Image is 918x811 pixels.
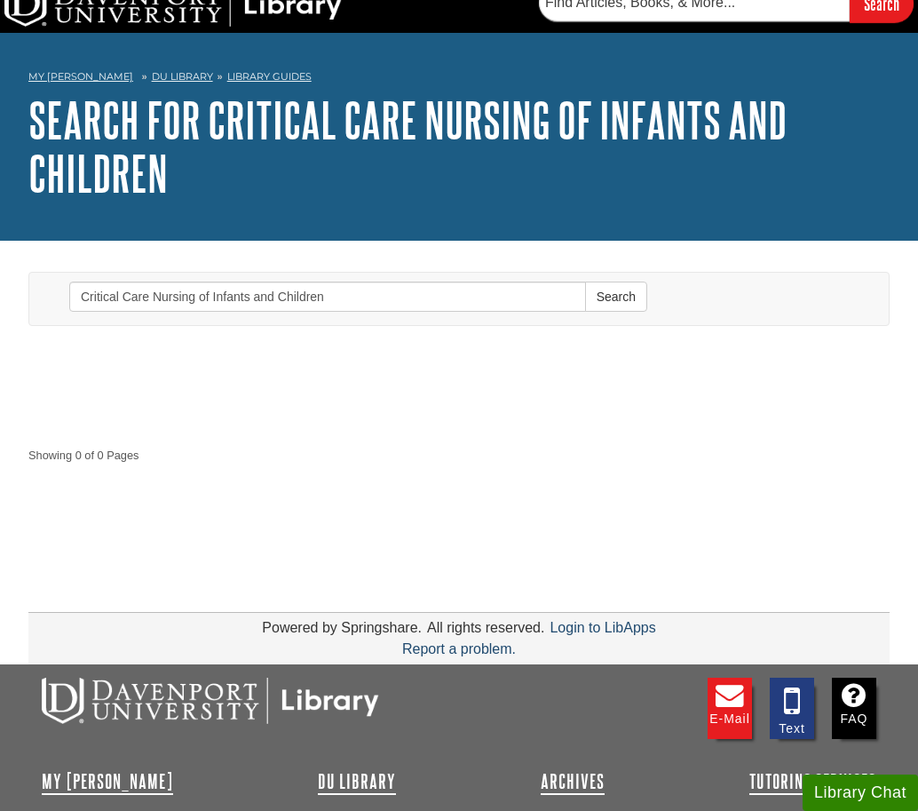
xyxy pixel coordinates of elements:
nav: breadcrumb [28,65,890,93]
a: Login to LibApps [550,620,655,635]
a: Tutoring Services [749,771,876,792]
a: Archives [541,771,605,792]
a: FAQ [832,678,876,739]
a: My [PERSON_NAME] [42,771,173,792]
img: DU Libraries [42,678,379,724]
input: Enter Search Words [69,282,586,312]
button: Library Chat [803,775,918,811]
div: Powered by Springshare. [259,620,424,635]
a: E-mail [708,678,752,739]
strong: Showing 0 of 0 Pages [28,447,890,464]
a: Report a problem. [402,641,516,656]
a: DU Library [152,70,213,83]
h1: Search for Critical Care Nursing of Infants and Children [28,93,890,200]
a: My [PERSON_NAME] [28,69,133,84]
button: Search [585,282,647,312]
a: Library Guides [227,70,312,83]
a: Text [770,678,814,739]
div: All rights reserved. [424,620,548,635]
a: DU Library [318,771,396,792]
